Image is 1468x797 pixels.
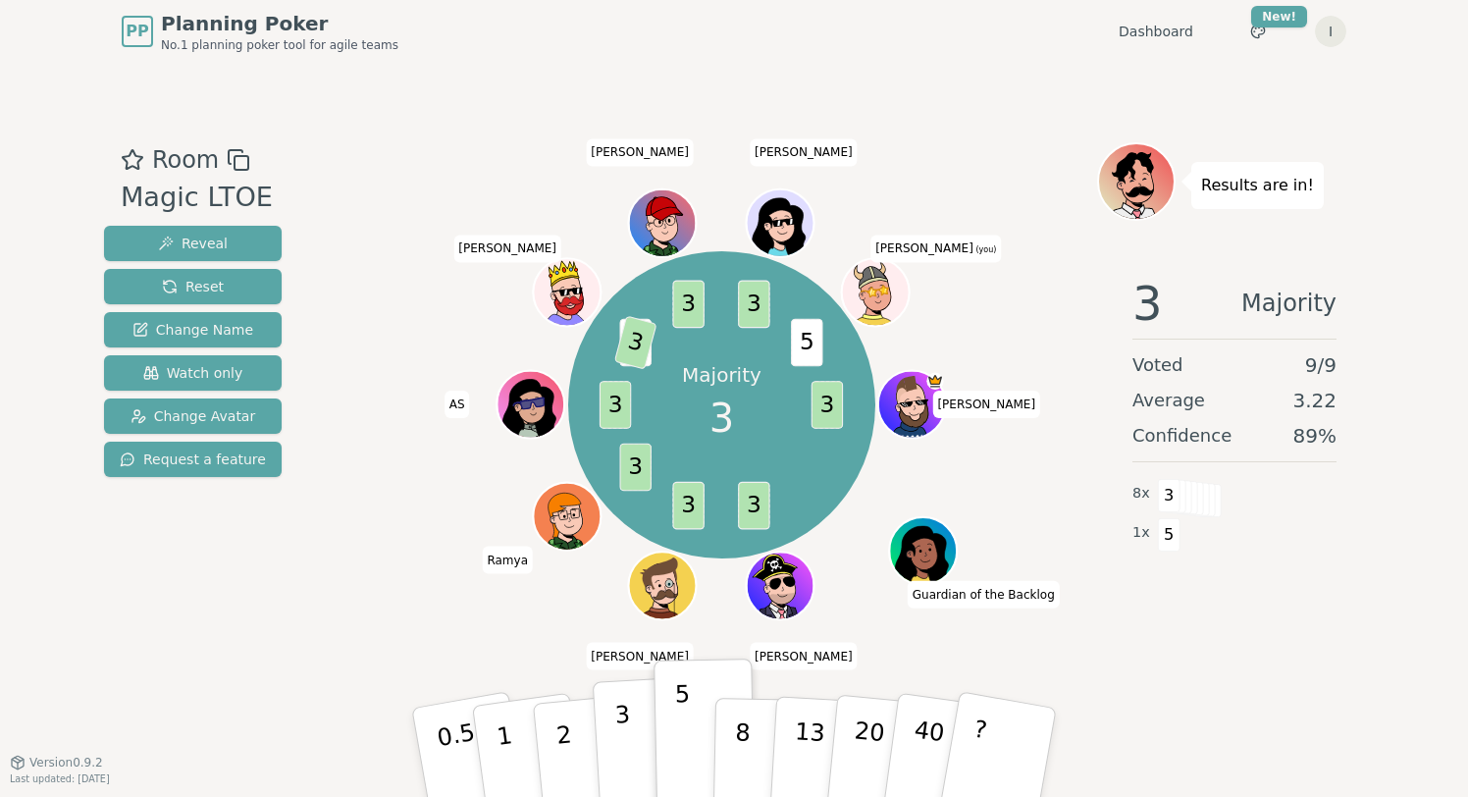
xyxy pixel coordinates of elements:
[739,482,770,530] span: 3
[161,10,398,37] span: Planning Poker
[1132,422,1232,450] span: Confidence
[10,755,103,770] button: Version0.9.2
[1132,483,1150,505] span: 8 x
[1240,14,1276,49] button: New!
[132,320,253,340] span: Change Name
[614,315,657,369] span: 3
[792,319,823,367] span: 5
[673,482,705,530] span: 3
[1119,22,1193,41] a: Dashboard
[104,269,282,304] button: Reset
[162,277,224,296] span: Reset
[158,234,228,253] span: Reveal
[143,363,243,383] span: Watch only
[739,281,770,329] span: 3
[1132,280,1163,327] span: 3
[104,398,282,434] button: Change Avatar
[1132,387,1205,414] span: Average
[1305,351,1337,379] span: 9 / 9
[10,773,110,784] span: Last updated: [DATE]
[1132,522,1150,544] span: 1 x
[709,389,734,448] span: 3
[927,373,944,390] span: Blake is the host
[812,381,843,429] span: 3
[29,755,103,770] span: Version 0.9.2
[586,139,694,167] span: Click to change your name
[750,139,858,167] span: Click to change your name
[1201,172,1314,199] p: Results are in!
[453,236,561,263] span: Click to change your name
[1241,280,1337,327] span: Majority
[673,281,705,329] span: 3
[750,643,858,670] span: Click to change your name
[104,226,282,261] button: Reveal
[844,261,908,325] button: Click to change your avatar
[122,10,398,53] a: PPPlanning PokerNo.1 planning poker tool for agile teams
[1158,518,1180,552] span: 5
[620,444,652,492] span: 3
[104,312,282,347] button: Change Name
[482,547,533,574] span: Click to change your name
[1158,479,1180,512] span: 3
[104,355,282,391] button: Watch only
[152,142,219,178] span: Room
[104,442,282,477] button: Request a feature
[908,581,1060,609] span: Click to change your name
[870,236,1001,263] span: Click to change your name
[126,20,148,43] span: PP
[131,406,256,426] span: Change Avatar
[1292,387,1337,414] span: 3.22
[932,391,1040,418] span: Click to change your name
[973,246,997,255] span: (you)
[600,381,631,429] span: 3
[161,37,398,53] span: No.1 planning poker tool for agile teams
[1132,351,1183,379] span: Voted
[1293,422,1337,450] span: 89 %
[586,643,694,670] span: Click to change your name
[1315,16,1346,47] button: I
[682,361,761,389] p: Majority
[121,178,273,218] div: Magic LTOE
[120,450,266,469] span: Request a feature
[1251,6,1307,27] div: New!
[675,680,692,786] p: 5
[121,142,144,178] button: Add as favourite
[445,391,470,418] span: Click to change your name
